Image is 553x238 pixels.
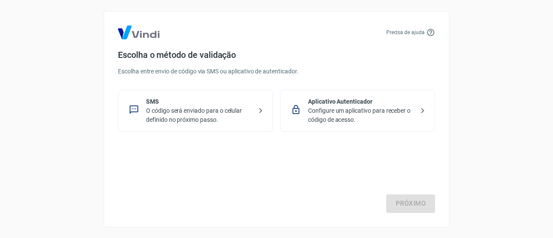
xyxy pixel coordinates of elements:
[118,90,273,132] div: SMSO código será enviado para o celular definido no próximo passo.
[118,67,435,76] p: Escolha entre envio de código via SMS ou aplicativo de autenticador.
[308,106,414,124] p: Configure um aplicativo para receber o código de acesso.
[308,97,414,106] p: Aplicativo Autenticador
[280,90,435,132] div: Aplicativo AutenticadorConfigure um aplicativo para receber o código de acesso.
[146,106,252,124] p: O código será enviado para o celular definido no próximo passo.
[146,97,252,106] p: SMS
[386,29,425,36] p: Precisa de ajuda
[118,25,159,39] img: Logo Vind
[118,50,435,60] h4: Escolha o método de validação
